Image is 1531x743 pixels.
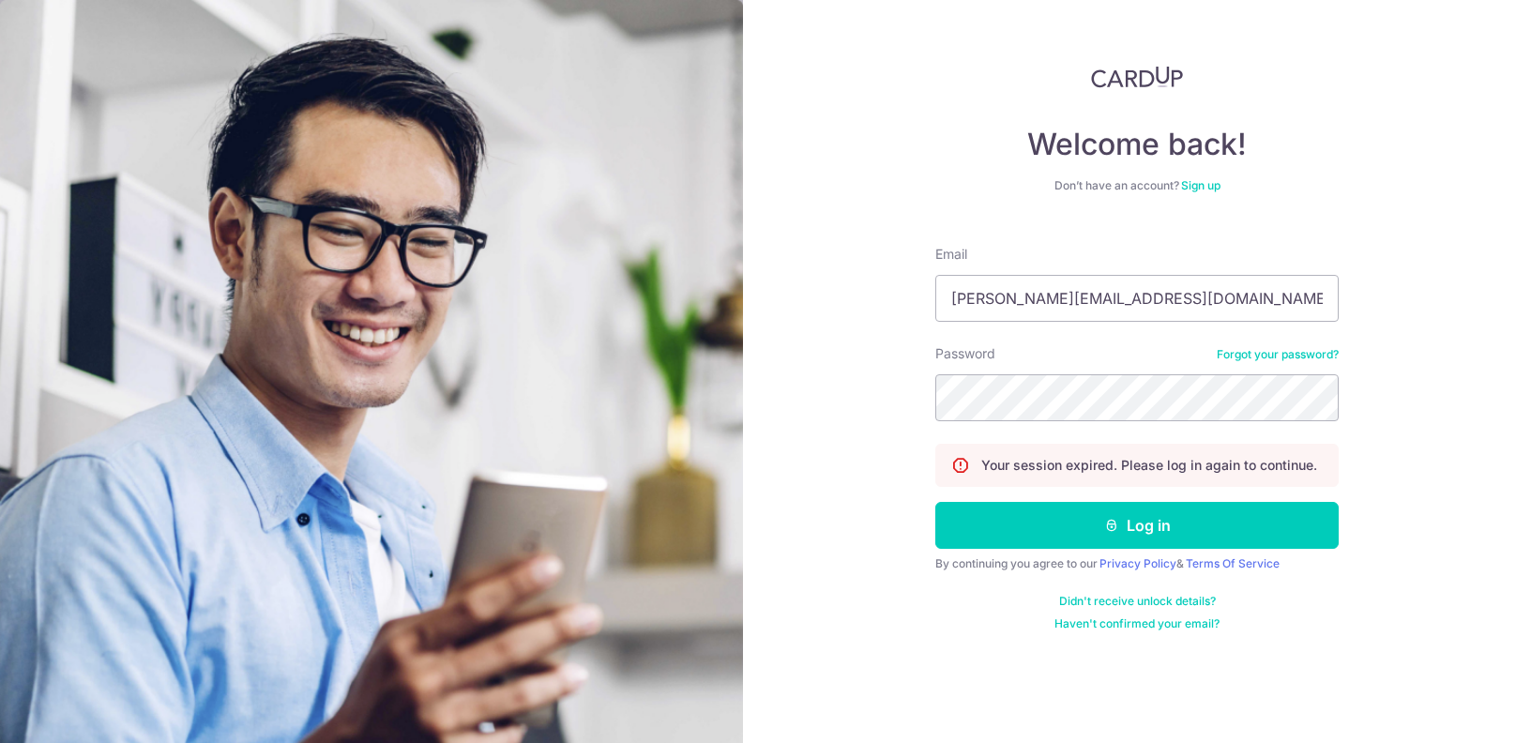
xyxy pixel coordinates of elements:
label: Email [935,245,967,264]
a: Sign up [1181,178,1220,192]
h4: Welcome back! [935,126,1339,163]
img: CardUp Logo [1091,66,1183,88]
a: Haven't confirmed your email? [1054,616,1220,631]
label: Password [935,344,995,363]
a: Terms Of Service [1186,556,1280,570]
p: Your session expired. Please log in again to continue. [981,456,1317,475]
div: By continuing you agree to our & [935,556,1339,571]
button: Log in [935,502,1339,549]
a: Didn't receive unlock details? [1059,594,1216,609]
a: Forgot your password? [1217,347,1339,362]
a: Privacy Policy [1099,556,1176,570]
div: Don’t have an account? [935,178,1339,193]
input: Enter your Email [935,275,1339,322]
